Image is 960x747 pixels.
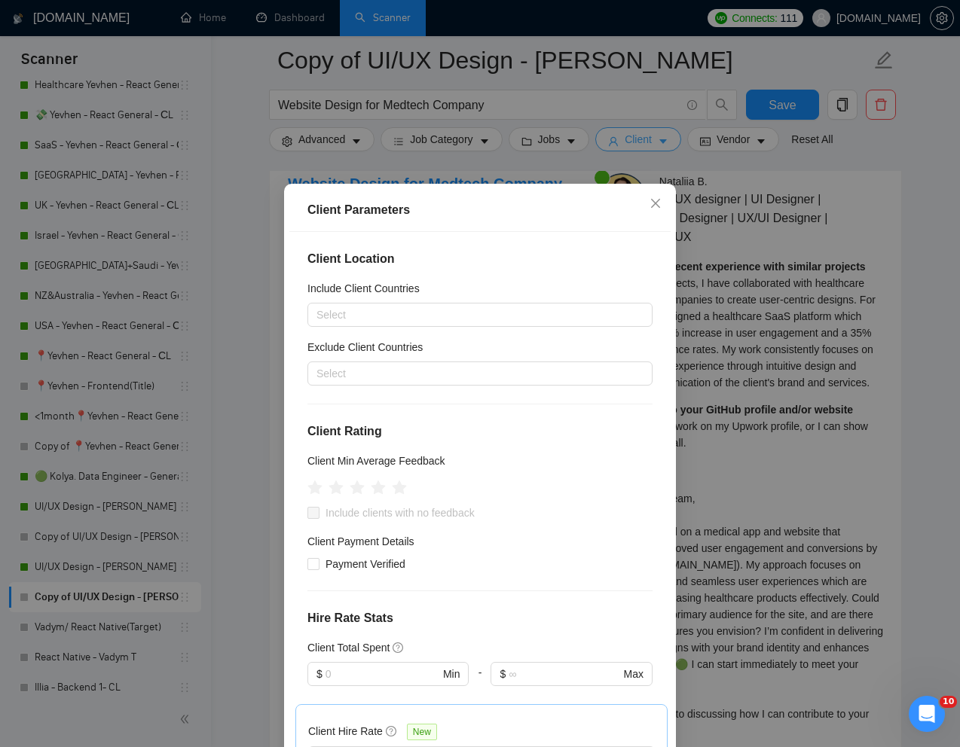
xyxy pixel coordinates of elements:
[350,480,365,495] span: star
[307,610,653,628] h4: Hire Rate Stats
[316,666,323,683] span: $
[393,642,405,654] span: question-circle
[407,724,437,741] span: New
[329,480,344,495] span: star
[307,534,414,550] h4: Client Payment Details
[307,250,653,268] h4: Client Location
[307,640,390,657] h5: Client Total Spent
[371,480,386,495] span: star
[635,184,676,224] button: Close
[509,666,620,683] input: ∞
[386,725,398,737] span: question-circle
[326,666,440,683] input: 0
[940,696,957,708] span: 10
[624,666,644,683] span: Max
[500,666,506,683] span: $
[307,201,653,219] div: Client Parameters
[307,339,423,355] h5: Exclude Client Countries
[319,505,481,522] span: Include clients with no feedback
[307,422,653,441] h4: Client Rating
[443,666,460,683] span: Min
[307,480,323,495] span: star
[392,480,407,495] span: star
[308,724,383,740] h5: Client Hire Rate
[307,453,445,469] h5: Client Min Average Feedback
[319,556,411,573] span: Payment Verified
[469,663,491,705] div: -
[909,696,945,732] iframe: Intercom live chat
[307,280,420,297] h5: Include Client Countries
[650,197,662,209] span: close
